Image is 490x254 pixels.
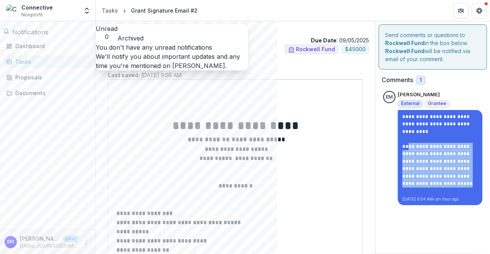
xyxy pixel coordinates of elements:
[15,42,86,50] div: Dashboard
[12,28,48,36] span: Notifications
[3,28,48,37] button: Notifications
[118,34,144,43] button: Archived
[3,40,92,52] a: Dashboard
[96,52,248,70] p: We'll notify you about important updates and any time you're mentioned on [PERSON_NAME].
[20,243,78,249] p: [EMAIL_ADDRESS][DOMAIN_NAME]
[21,3,53,11] div: Connective
[385,48,425,54] strong: Rockwell Fund
[3,87,92,99] a: Documents
[296,46,335,53] span: Rockwell Fund
[453,3,469,18] button: Partners
[108,71,181,79] p: [DATE] 9:56 AM
[386,95,393,100] div: Elaine Morales
[345,46,366,53] span: $ 45000
[99,5,121,16] a: Tasks
[15,73,86,81] div: Proposals
[82,3,92,18] button: Open entity switcher
[7,239,14,244] div: Elaine Morales
[401,101,420,106] span: External
[96,33,118,40] span: 0
[420,77,422,84] span: 1
[311,37,336,44] strong: Due Date
[472,3,487,18] button: Get Help
[82,238,91,247] button: More
[3,71,92,84] a: Proposals
[131,6,198,15] div: Grant Signature Email #2
[20,235,60,243] p: [PERSON_NAME]
[379,24,487,70] div: Send comments or questions to in the box below. will be notified via email of your comment.
[428,101,446,106] span: Grantee
[402,196,478,202] p: [DATE] 9:54 AM • an hour ago
[21,11,43,18] span: Nonprofit
[398,91,440,99] p: [PERSON_NAME]
[96,43,248,52] p: You don't have any unread notifications
[108,72,140,78] strong: Last saved:
[3,55,92,68] a: Tasks
[96,24,118,40] button: Unread
[99,5,201,16] nav: breadcrumb
[311,36,369,44] p: : 09/05/2025
[63,235,78,242] p: User
[382,76,413,84] h2: Comments
[15,58,86,66] div: Tasks
[385,40,425,46] strong: Rockwell Fund
[15,89,86,97] div: Documents
[102,6,118,15] div: Tasks
[6,5,18,17] img: Connective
